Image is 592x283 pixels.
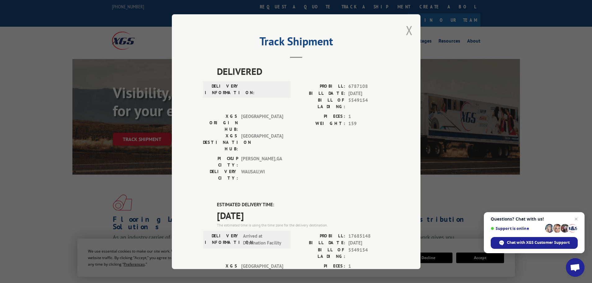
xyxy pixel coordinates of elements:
span: Questions? Chat with us! [491,217,578,221]
label: PIECES: [296,113,345,120]
span: [DATE] [348,90,389,97]
label: XGS ORIGIN HUB: [203,262,238,282]
span: Close chat [572,215,580,223]
span: 6787108 [348,83,389,90]
div: Chat with XGS Customer Support [491,237,578,249]
label: BILL DATE: [296,240,345,247]
label: BILL OF LADING: [296,246,345,259]
span: 5549154 [348,97,389,110]
button: Close modal [406,22,413,39]
span: DELIVERED [217,64,389,78]
span: Chat with XGS Customer Support [507,240,570,245]
label: DELIVERY CITY: [203,168,238,181]
span: 1 [348,113,389,120]
span: [DATE] [217,208,389,222]
span: [GEOGRAPHIC_DATA] [241,133,283,152]
label: DELIVERY INFORMATION: [205,83,240,96]
label: BILL OF LADING: [296,97,345,110]
span: 1 [348,262,389,270]
label: DELIVERY INFORMATION: [205,232,240,246]
label: PIECES: [296,262,345,270]
label: BILL DATE: [296,90,345,97]
span: [PERSON_NAME] , GA [241,155,283,168]
span: [GEOGRAPHIC_DATA] [241,262,283,282]
label: ESTIMATED DELIVERY TIME: [217,201,389,208]
label: PICKUP CITY: [203,155,238,168]
span: 5549154 [348,246,389,259]
div: Open chat [566,258,585,277]
label: PROBILL: [296,83,345,90]
label: XGS ORIGIN HUB: [203,113,238,133]
span: [GEOGRAPHIC_DATA] [241,113,283,133]
div: The estimated time is using the time zone for the delivery destination. [217,222,389,228]
span: WAUSAU , WI [241,168,283,181]
label: PROBILL: [296,232,345,240]
span: Support is online [491,226,543,231]
span: [DATE] [348,240,389,247]
label: WEIGHT: [296,120,345,127]
label: XGS DESTINATION HUB: [203,133,238,152]
h2: Track Shipment [203,37,389,49]
span: 17685148 [348,232,389,240]
span: 159 [348,120,389,127]
span: Arrived at Destination Facility [243,232,285,246]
